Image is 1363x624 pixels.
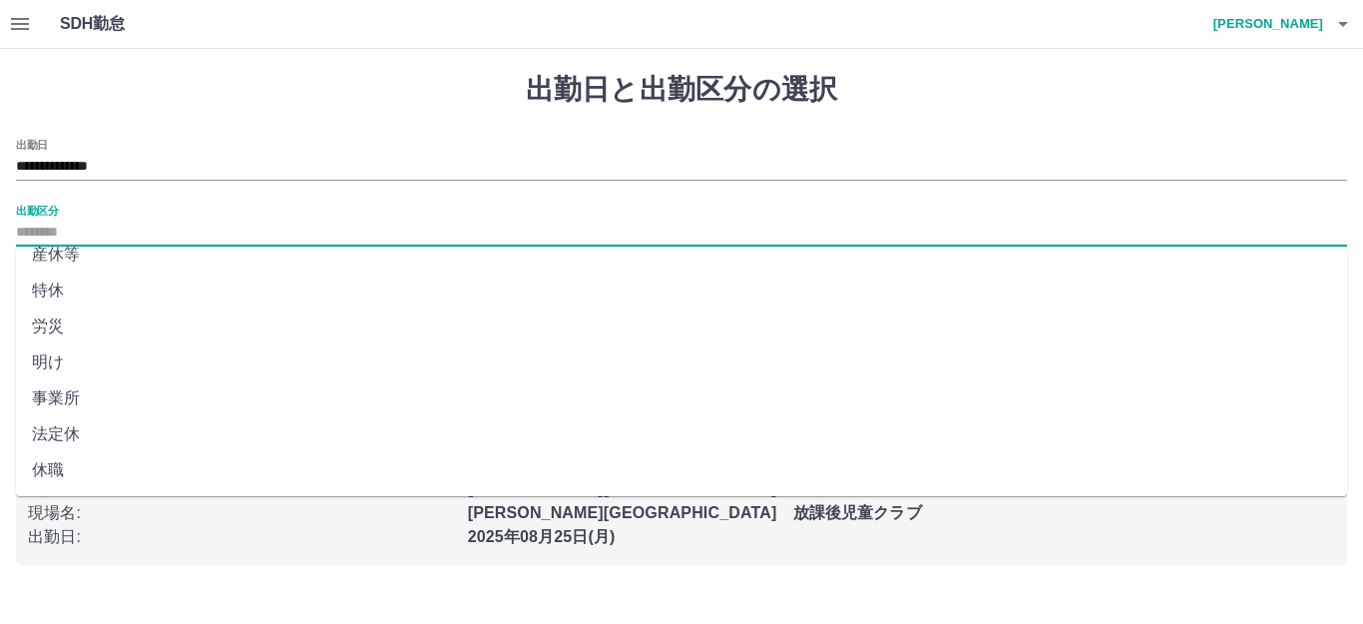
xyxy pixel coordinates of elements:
li: 明け [16,344,1347,380]
b: 2025年08月25日(月) [468,528,616,545]
li: 事業所 [16,380,1347,416]
li: 法定休 [16,416,1347,452]
p: 現場名 : [28,501,456,525]
b: [PERSON_NAME][GEOGRAPHIC_DATA] 放課後児童クラブ [468,504,922,521]
li: 休職 [16,452,1347,488]
li: 労災 [16,309,1347,344]
li: 産休等 [16,237,1347,273]
label: 出勤日 [16,137,48,152]
label: 出勤区分 [16,203,58,218]
li: 特休 [16,273,1347,309]
h1: 出勤日と出勤区分の選択 [16,73,1347,107]
p: 出勤日 : [28,525,456,549]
